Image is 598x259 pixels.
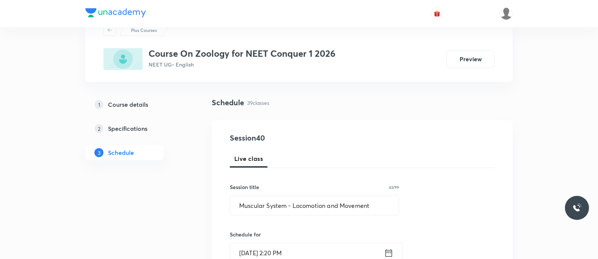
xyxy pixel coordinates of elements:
button: Preview [446,50,495,68]
p: 42/99 [389,185,399,189]
h6: Session title [230,183,259,191]
img: C24D3A41-6AD1-4877-88C5-32411F65A7BB_plus.png [103,48,143,70]
a: 2Specifications [85,121,188,136]
p: NEET UG • English [149,61,335,68]
span: Live class [234,154,263,163]
h5: Course details [108,100,148,109]
button: avatar [431,8,443,20]
h5: Specifications [108,124,147,133]
h6: Schedule for [230,230,399,238]
p: 39 classes [247,99,269,107]
h4: Session 40 [230,132,367,144]
p: 3 [94,148,103,157]
img: ttu [572,203,581,212]
a: 1Course details [85,97,188,112]
p: 1 [94,100,103,109]
img: P Antony [500,7,513,20]
input: A great title is short, clear and descriptive [230,196,399,215]
img: Company Logo [85,8,146,17]
h5: Schedule [108,148,134,157]
p: Plus Courses [131,27,157,33]
h3: Course On Zoology for NEET Conquer 1 2026 [149,48,335,59]
img: avatar [434,10,440,17]
h4: Schedule [212,97,244,108]
p: 2 [94,124,103,133]
a: Company Logo [85,8,146,19]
